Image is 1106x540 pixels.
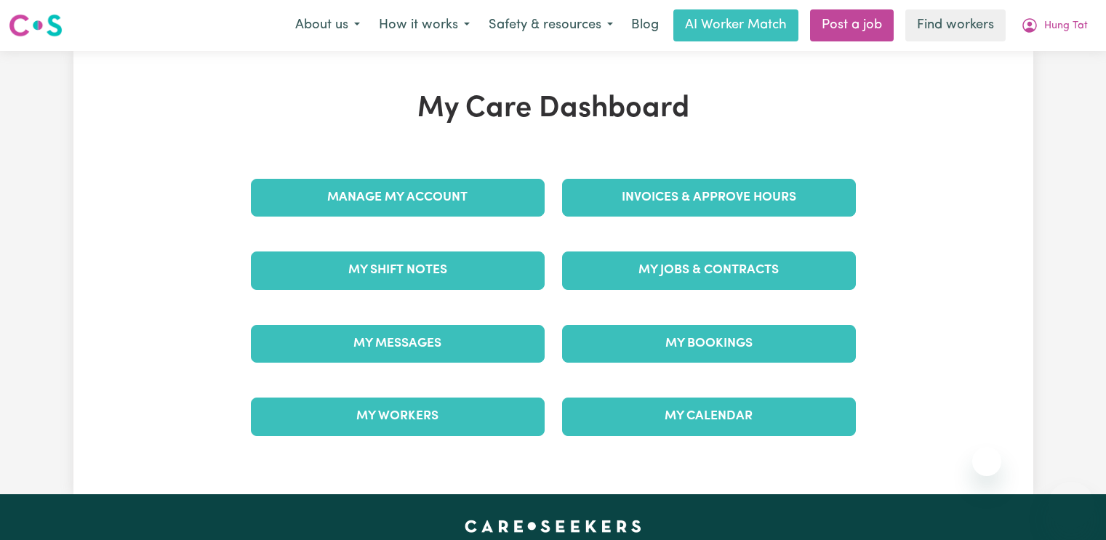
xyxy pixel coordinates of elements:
[369,10,479,41] button: How it works
[562,251,856,289] a: My Jobs & Contracts
[673,9,798,41] a: AI Worker Match
[251,325,545,363] a: My Messages
[465,520,641,532] a: Careseekers home page
[1011,10,1097,41] button: My Account
[9,9,63,42] a: Careseekers logo
[562,398,856,435] a: My Calendar
[562,325,856,363] a: My Bookings
[286,10,369,41] button: About us
[1048,482,1094,528] iframe: Button to launch messaging window
[1044,18,1088,34] span: Hung Tat
[9,12,63,39] img: Careseekers logo
[562,179,856,217] a: Invoices & Approve Hours
[251,398,545,435] a: My Workers
[479,10,622,41] button: Safety & resources
[251,179,545,217] a: Manage My Account
[622,9,668,41] a: Blog
[972,447,1001,476] iframe: Close message
[251,251,545,289] a: My Shift Notes
[810,9,894,41] a: Post a job
[242,92,865,126] h1: My Care Dashboard
[905,9,1006,41] a: Find workers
